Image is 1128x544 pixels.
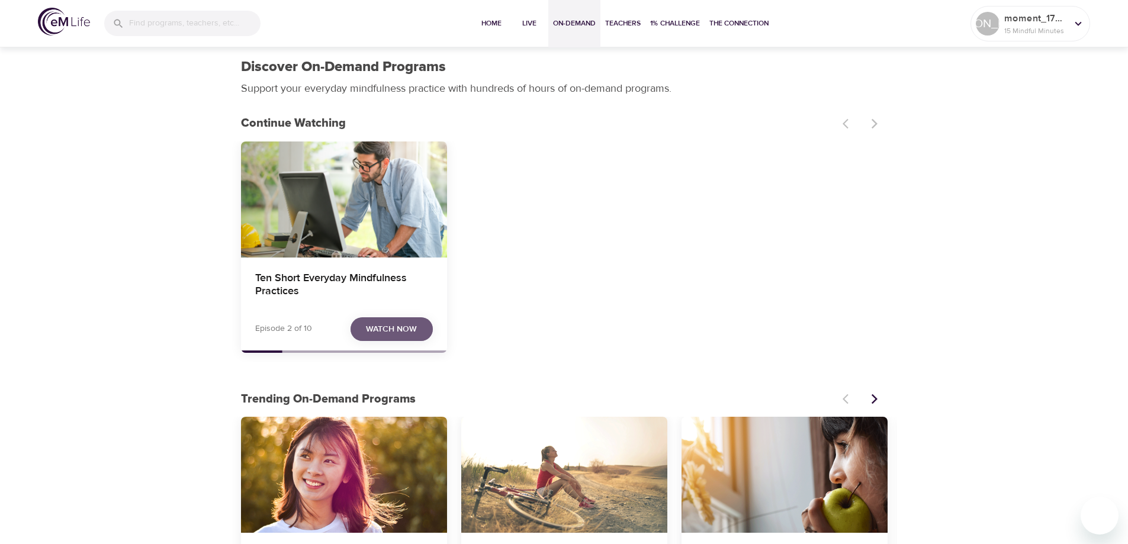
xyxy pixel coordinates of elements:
h1: Discover On-Demand Programs [241,59,446,76]
button: 7 Days of Emotional Intelligence [241,417,447,533]
span: 1% Challenge [650,17,700,30]
h3: Continue Watching [241,117,835,130]
p: moment_1746717572 [1004,11,1067,25]
img: logo [38,8,90,36]
button: Mindful Eating: A Path to Well-being [682,417,888,533]
button: Next items [862,386,888,412]
p: 15 Mindful Minutes [1004,25,1067,36]
h4: Ten Short Everyday Mindfulness Practices [255,272,433,300]
p: Episode 2 of 10 [255,323,312,335]
span: Teachers [605,17,641,30]
p: Support your everyday mindfulness practice with hundreds of hours of on-demand programs. [241,81,685,96]
iframe: Button to launch messaging window [1081,497,1119,535]
input: Find programs, teachers, etc... [129,11,261,36]
button: Ten Short Everyday Mindfulness Practices [241,141,447,257]
div: [PERSON_NAME] [976,12,1000,36]
p: Trending On-Demand Programs [241,390,835,408]
span: The Connection [709,17,769,30]
span: Home [477,17,506,30]
span: On-Demand [553,17,596,30]
button: Getting Active [461,417,667,533]
span: Watch Now [366,322,417,337]
button: Watch Now [351,317,433,342]
span: Live [515,17,544,30]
